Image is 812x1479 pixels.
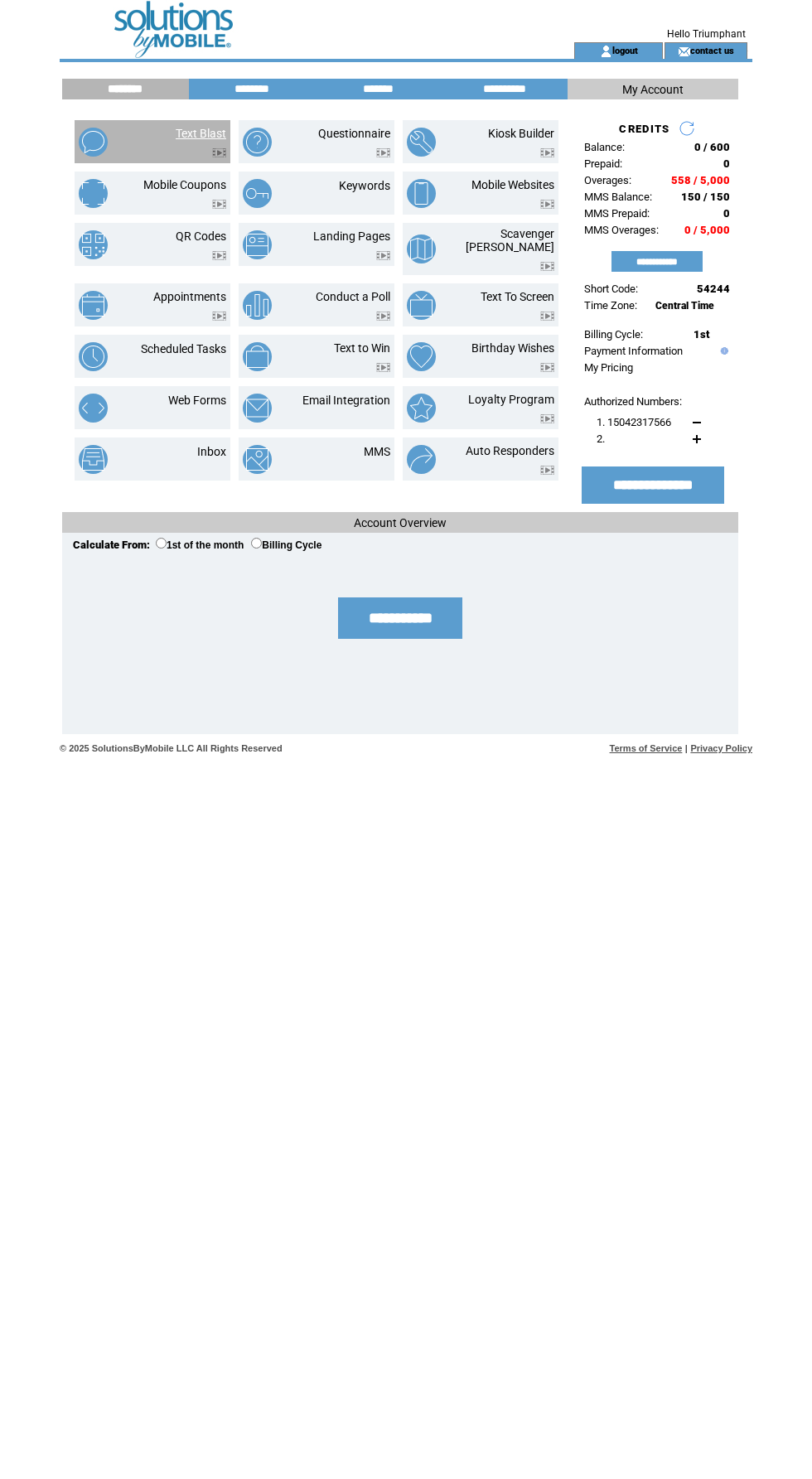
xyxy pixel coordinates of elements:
img: account_icon.gif [600,45,612,58]
img: video.png [540,148,554,157]
a: Keywords [339,179,390,192]
span: MMS Balance: [584,191,652,203]
span: Calculate From: [73,539,150,551]
a: logout [612,45,638,56]
img: qr-codes.png [79,230,108,259]
img: help.gif [717,347,728,355]
img: video.png [540,200,554,209]
a: Web Forms [168,394,226,407]
a: MMS [364,445,390,458]
a: Terms of Service [610,743,683,753]
img: contact_us_icon.gif [678,45,690,58]
img: web-forms.png [79,394,108,423]
img: mobile-websites.png [407,179,436,208]
span: Short Code: [584,283,638,295]
span: Overages: [584,174,631,186]
img: text-to-screen.png [407,291,436,320]
img: birthday-wishes.png [407,342,436,371]
span: Central Time [655,300,714,312]
img: video.png [212,251,226,260]
span: 0 [723,207,730,220]
span: 1. 15042317566 [597,416,671,428]
a: Auto Responders [466,444,554,457]
span: Billing Cycle: [584,328,643,341]
img: conduct-a-poll.png [243,291,272,320]
span: 2. [597,433,605,445]
a: Questionnaire [318,127,390,140]
a: Scavenger [PERSON_NAME] [466,227,554,254]
img: video.png [376,251,390,260]
img: video.png [540,466,554,475]
img: video.png [212,312,226,321]
img: video.png [540,414,554,423]
span: 150 / 150 [681,191,730,203]
img: scavenger-hunt.png [407,234,436,263]
span: 0 / 5,000 [684,224,730,236]
label: Billing Cycle [251,539,321,551]
img: loyalty-program.png [407,394,436,423]
img: inbox.png [79,445,108,474]
span: Account Overview [354,516,447,529]
a: Mobile Websites [471,178,554,191]
span: 558 / 5,000 [671,174,730,186]
span: 0 / 600 [694,141,730,153]
span: MMS Prepaid: [584,207,650,220]
img: text-blast.png [79,128,108,157]
a: Inbox [197,445,226,458]
a: Conduct a Poll [316,290,390,303]
span: Prepaid: [584,157,622,170]
label: 1st of the month [156,539,244,551]
span: My Account [622,83,684,96]
img: mobile-coupons.png [79,179,108,208]
span: Hello Triumphant [667,28,746,40]
img: landing-pages.png [243,230,272,259]
a: Privacy Policy [690,743,752,753]
img: scheduled-tasks.png [79,342,108,371]
span: 54244 [697,283,730,295]
span: CREDITS [619,123,669,135]
span: MMS Overages: [584,224,659,236]
span: Time Zone: [584,299,637,312]
a: Landing Pages [313,230,390,243]
img: video.png [212,148,226,157]
img: video.png [540,363,554,372]
img: video.png [540,262,554,271]
img: email-integration.png [243,394,272,423]
a: My Pricing [584,361,633,374]
a: Birthday Wishes [471,341,554,355]
input: 1st of the month [156,538,167,549]
img: video.png [376,363,390,372]
a: Loyalty Program [468,393,554,406]
a: Text To Screen [481,290,554,303]
img: text-to-win.png [243,342,272,371]
a: Kiosk Builder [488,127,554,140]
img: video.png [540,312,554,321]
a: Text Blast [176,127,226,140]
a: Email Integration [302,394,390,407]
img: video.png [212,200,226,209]
img: keywords.png [243,179,272,208]
a: Text to Win [334,341,390,355]
a: Payment Information [584,345,683,357]
img: appointments.png [79,291,108,320]
img: mms.png [243,445,272,474]
img: video.png [376,312,390,321]
span: © 2025 SolutionsByMobile LLC All Rights Reserved [60,743,283,753]
a: Mobile Coupons [143,178,226,191]
span: Balance: [584,141,625,153]
span: 0 [723,157,730,170]
a: contact us [690,45,734,56]
span: Authorized Numbers: [584,395,682,408]
img: video.png [376,148,390,157]
input: Billing Cycle [251,538,262,549]
span: | [685,743,688,753]
a: Scheduled Tasks [141,342,226,355]
img: kiosk-builder.png [407,128,436,157]
span: 1st [694,328,709,341]
a: QR Codes [176,230,226,243]
img: auto-responders.png [407,445,436,474]
img: questionnaire.png [243,128,272,157]
a: Appointments [153,290,226,303]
